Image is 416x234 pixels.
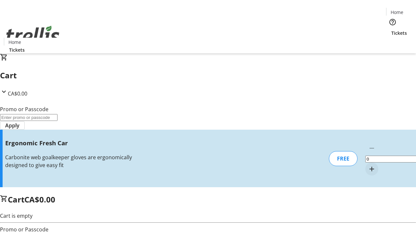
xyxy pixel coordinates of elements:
[386,9,407,16] a: Home
[386,30,412,36] a: Tickets
[4,46,30,53] a: Tickets
[391,30,407,36] span: Tickets
[24,194,55,205] span: CA$0.00
[365,162,378,175] button: Increment by one
[4,19,62,51] img: Orient E2E Organization AD7k5WqbpK's Logo
[5,138,147,148] h3: Ergonomic Fresh Car
[386,16,399,29] button: Help
[4,39,25,45] a: Home
[5,122,19,129] span: Apply
[391,9,403,16] span: Home
[329,151,357,166] div: FREE
[8,90,27,97] span: CA$0.00
[9,46,25,53] span: Tickets
[386,36,399,49] button: Cart
[5,153,147,169] div: Carbonite web goalkeeper gloves are ergonomically designed to give easy fit
[8,39,21,45] span: Home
